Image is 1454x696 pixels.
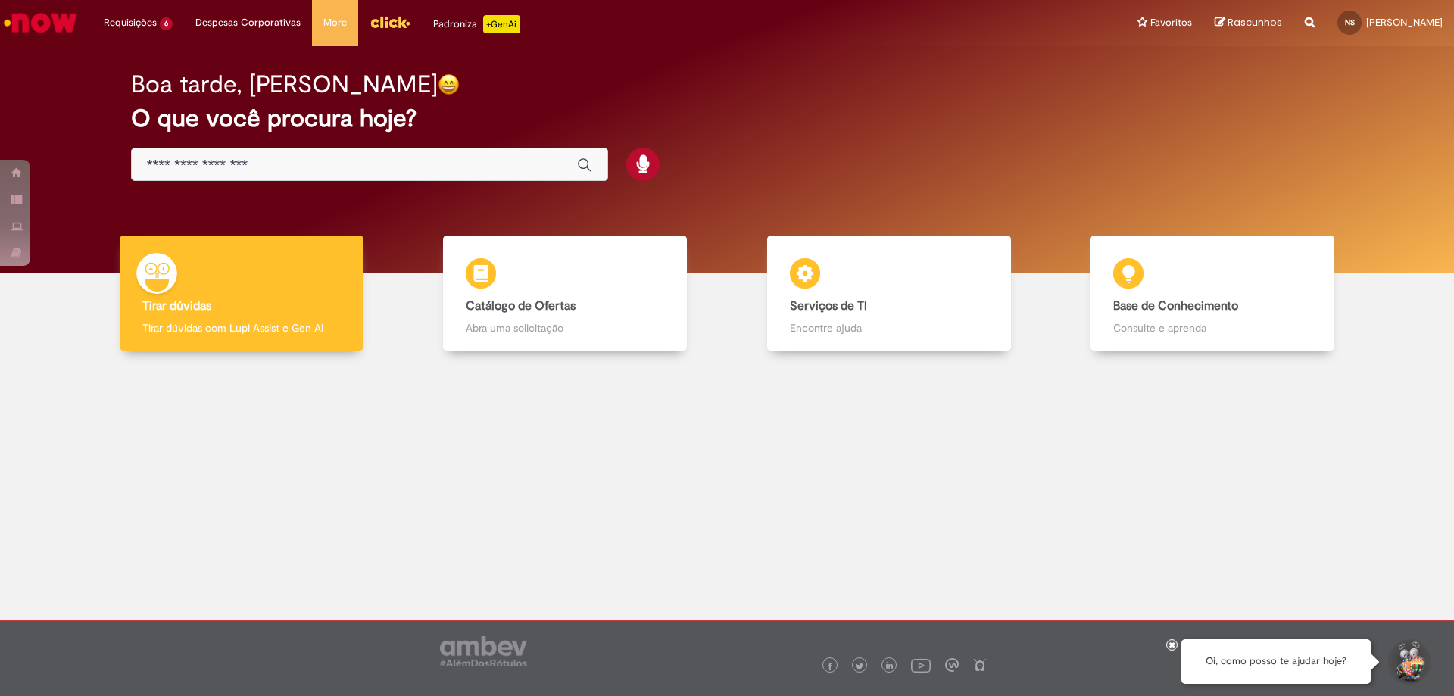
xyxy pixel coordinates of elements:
p: Abra uma solicitação [466,320,664,336]
span: More [323,15,347,30]
img: logo_footer_naosei.png [973,658,987,672]
img: logo_footer_twitter.png [856,663,863,670]
img: logo_footer_youtube.png [911,655,931,675]
img: happy-face.png [438,73,460,95]
a: Serviços de TI Encontre ajuda [727,236,1051,351]
a: Rascunhos [1215,16,1282,30]
b: Tirar dúvidas [142,298,211,314]
p: Consulte e aprenda [1113,320,1312,336]
a: Tirar dúvidas Tirar dúvidas com Lupi Assist e Gen Ai [80,236,404,351]
p: +GenAi [483,15,520,33]
img: ServiceNow [2,8,80,38]
span: Rascunhos [1228,15,1282,30]
a: Catálogo de Ofertas Abra uma solicitação [404,236,728,351]
span: Despesas Corporativas [195,15,301,30]
span: NS [1345,17,1355,27]
b: Serviços de TI [790,298,867,314]
img: click_logo_yellow_360x200.png [370,11,410,33]
span: Favoritos [1150,15,1192,30]
b: Base de Conhecimento [1113,298,1238,314]
a: Base de Conhecimento Consulte e aprenda [1051,236,1375,351]
img: logo_footer_facebook.png [826,663,834,670]
b: Catálogo de Ofertas [466,298,576,314]
img: logo_footer_linkedin.png [886,662,894,671]
span: 6 [160,17,173,30]
span: [PERSON_NAME] [1366,16,1443,29]
h2: O que você procura hoje? [131,105,1324,132]
div: Oi, como posso te ajudar hoje? [1181,639,1371,684]
p: Encontre ajuda [790,320,988,336]
img: logo_footer_workplace.png [945,658,959,672]
div: Padroniza [433,15,520,33]
button: Iniciar Conversa de Suporte [1386,639,1431,685]
img: logo_footer_ambev_rotulo_gray.png [440,636,527,666]
p: Tirar dúvidas com Lupi Assist e Gen Ai [142,320,341,336]
span: Requisições [104,15,157,30]
h2: Boa tarde, [PERSON_NAME] [131,71,438,98]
